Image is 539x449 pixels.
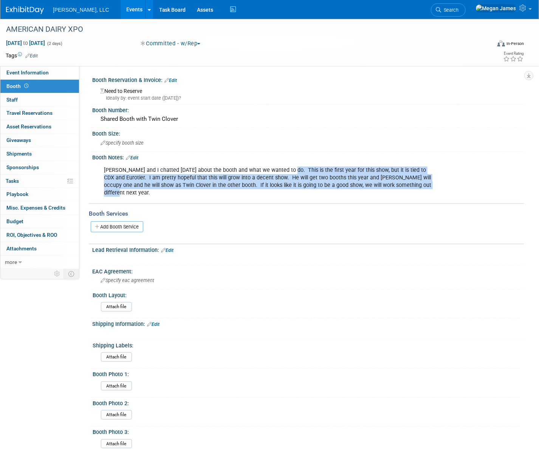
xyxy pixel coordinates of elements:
[98,85,518,102] div: Need to Reserve
[98,113,518,125] div: Shared Booth with Twin Clover
[0,66,79,79] a: Event Information
[161,248,173,253] a: Edit
[0,242,79,255] a: Attachments
[0,106,79,120] a: Travel Reservations
[93,398,520,407] div: Booth Photo 2:
[6,232,57,238] span: ROI, Objectives & ROO
[6,137,31,143] span: Giveaways
[93,340,520,349] div: Shipping Labels:
[126,155,138,160] a: Edit
[6,191,28,197] span: Playbook
[0,256,79,269] a: more
[503,52,524,56] div: Event Rating
[101,140,144,146] span: Specify booth size
[6,245,37,252] span: Attachments
[46,41,62,46] span: (2 days)
[0,174,79,188] a: Tasks
[51,269,64,279] td: Personalize Event Tab Strip
[0,228,79,242] a: ROI, Objectives & ROO
[506,41,524,46] div: In-Person
[6,205,65,211] span: Misc. Expenses & Credits
[99,163,440,201] div: [PERSON_NAME] and I chatted [DATE] about the booth and what we wanted to do. This is the first ye...
[100,95,518,102] div: Ideally by: event start date ([DATE])?
[6,40,45,46] span: [DATE] [DATE]
[0,80,79,93] a: Booth
[89,210,524,218] div: Booth Services
[6,218,23,224] span: Budget
[92,105,524,114] div: Booth Number:
[431,3,466,17] a: Search
[93,426,520,436] div: Booth Photo 3:
[0,147,79,160] a: Shipments
[0,201,79,214] a: Misc. Expenses & Credits
[22,40,29,46] span: to
[164,78,177,83] a: Edit
[441,7,458,13] span: Search
[92,128,524,137] div: Booth Size:
[3,23,480,36] div: AMERICAN DAIRY XPO
[6,97,18,103] span: Staff
[92,244,524,254] div: Lead Retrieval Information:
[23,83,30,89] span: Booth not reserved yet
[92,152,524,162] div: Booth Notes:
[0,188,79,201] a: Playbook
[497,40,505,46] img: Format-Inperson.png
[6,110,53,116] span: Travel Reservations
[0,134,79,147] a: Giveaways
[0,120,79,133] a: Asset Reservations
[0,215,79,228] a: Budget
[6,178,19,184] span: Tasks
[101,278,154,283] span: Specify eac agreement
[138,40,203,48] button: Committed - w/Rep
[147,322,160,327] a: Edit
[92,74,524,84] div: Booth Reservation & Invoice:
[6,52,38,59] td: Tags
[53,7,109,13] span: [PERSON_NAME], LLC
[64,269,79,279] td: Toggle Event Tabs
[25,53,38,59] a: Edit
[92,266,524,275] div: EAC Agreement:
[0,161,79,174] a: Sponsorships
[0,93,79,106] a: Staff
[93,369,520,378] div: Booth Photo 1:
[6,151,32,157] span: Shipments
[447,39,524,51] div: Event Format
[93,290,520,299] div: Booth Layout:
[475,4,516,12] img: Megan James
[91,221,143,232] a: Add Booth Service
[92,318,524,328] div: Shipping Information:
[5,259,17,265] span: more
[6,123,51,130] span: Asset Reservations
[6,69,49,76] span: Event Information
[6,6,44,14] img: ExhibitDay
[6,83,30,89] span: Booth
[6,164,39,170] span: Sponsorships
